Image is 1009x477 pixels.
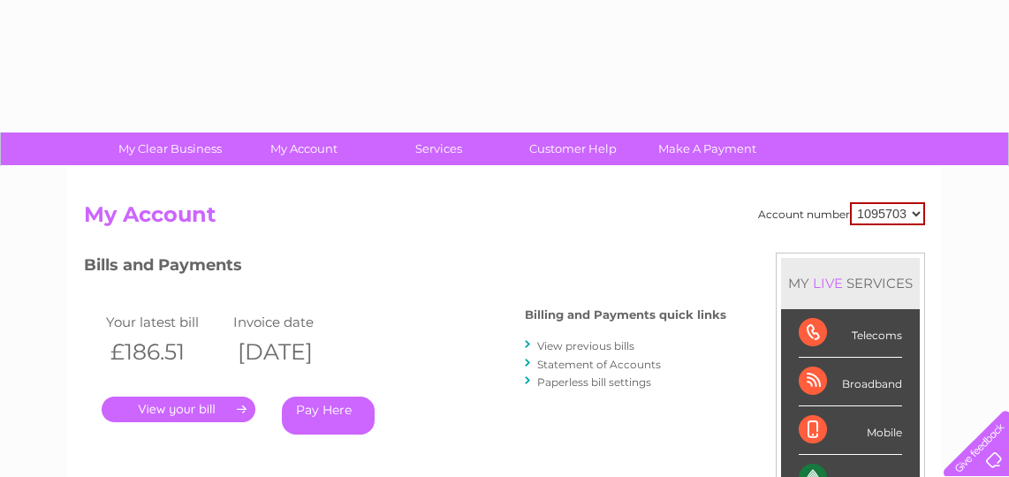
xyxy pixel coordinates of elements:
a: My Account [231,132,377,165]
a: Customer Help [500,132,646,165]
div: LIVE [809,275,846,291]
a: Paperless bill settings [537,375,651,389]
td: Invoice date [229,310,356,334]
th: £186.51 [102,334,229,370]
div: MY SERVICES [781,258,920,308]
a: Services [366,132,512,165]
a: My Clear Business [97,132,243,165]
a: Statement of Accounts [537,358,661,371]
a: Make A Payment [634,132,780,165]
th: [DATE] [229,334,356,370]
div: Telecoms [799,309,902,358]
div: Mobile [799,406,902,455]
div: Broadband [799,358,902,406]
h4: Billing and Payments quick links [525,308,726,322]
h2: My Account [84,202,925,236]
div: Account number [758,202,925,225]
a: . [102,397,255,422]
a: View previous bills [537,339,634,352]
h3: Bills and Payments [84,253,726,284]
td: Your latest bill [102,310,229,334]
a: Pay Here [282,397,375,435]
